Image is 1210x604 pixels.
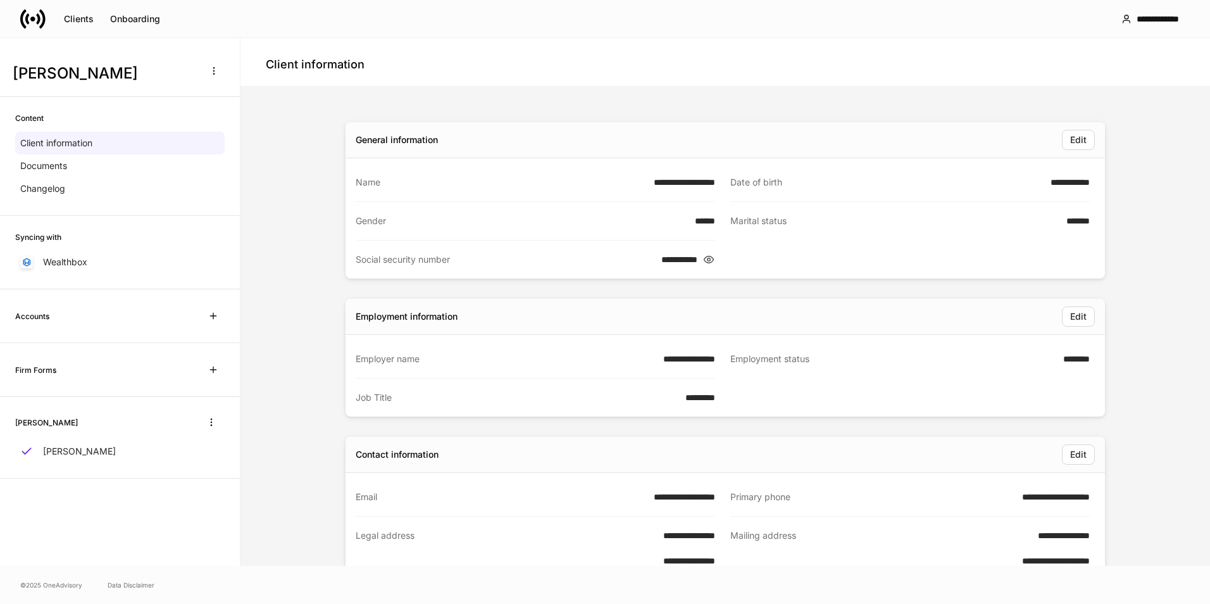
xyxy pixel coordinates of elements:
p: [PERSON_NAME] [43,445,116,458]
span: © 2025 OneAdvisory [20,580,82,590]
div: Employment information [356,310,458,323]
a: Client information [15,132,225,154]
p: Changelog [20,182,65,195]
h4: Client information [266,57,365,72]
div: Employment status [730,353,1056,366]
h6: Firm Forms [15,364,56,376]
div: Edit [1070,450,1087,459]
h6: Content [15,112,44,124]
div: Mailing address [730,529,1014,567]
button: Clients [56,9,102,29]
div: Job Title [356,391,678,404]
div: Edit [1070,312,1087,321]
a: Documents [15,154,225,177]
div: Legal address [356,529,656,567]
button: Edit [1062,306,1095,327]
p: Documents [20,160,67,172]
h6: Accounts [15,310,49,322]
div: Edit [1070,135,1087,144]
a: [PERSON_NAME] [15,440,225,463]
div: Employer name [356,353,656,365]
a: Changelog [15,177,225,200]
div: Name [356,176,646,189]
h3: [PERSON_NAME] [13,63,196,84]
button: Edit [1062,444,1095,465]
h6: [PERSON_NAME] [15,417,78,429]
div: Onboarding [110,15,160,23]
div: Date of birth [730,176,1043,189]
div: Gender [356,215,687,227]
div: Clients [64,15,94,23]
button: Onboarding [102,9,168,29]
div: Social security number [356,253,654,266]
a: Wealthbox [15,251,225,274]
a: Data Disclaimer [108,580,154,590]
div: General information [356,134,438,146]
div: Contact information [356,448,439,461]
p: Client information [20,137,92,149]
div: Primary phone [730,491,1014,503]
p: Wealthbox [43,256,87,268]
button: Edit [1062,130,1095,150]
h6: Syncing with [15,231,61,243]
div: Marital status [730,215,1059,228]
div: Email [356,491,646,503]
